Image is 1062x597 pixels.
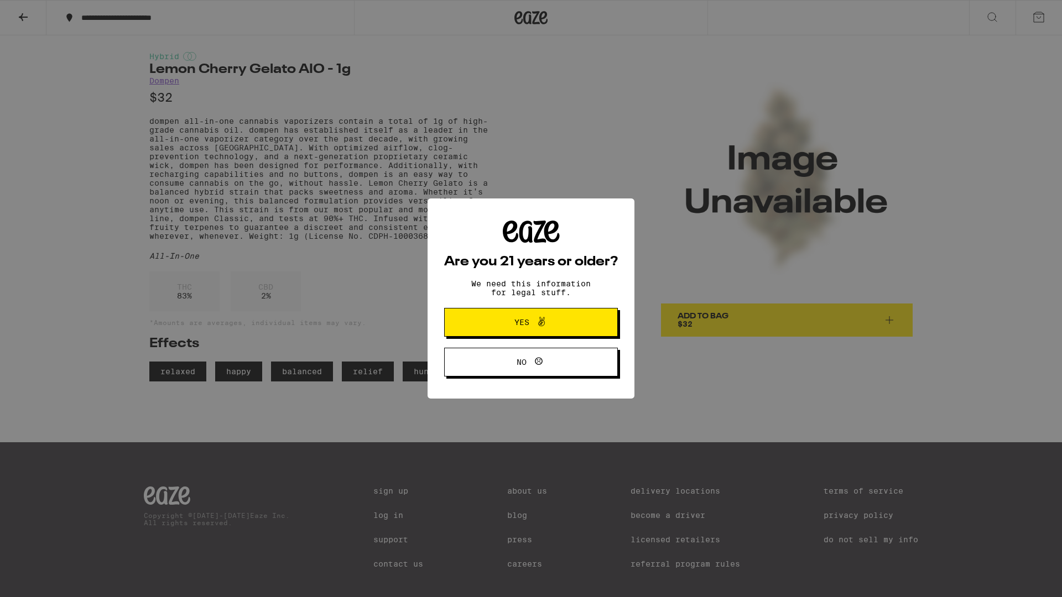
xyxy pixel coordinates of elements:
span: No [517,358,527,366]
h2: Are you 21 years or older? [444,255,618,269]
button: No [444,348,618,376]
p: We need this information for legal stuff. [462,279,600,297]
span: Yes [514,318,529,326]
button: Yes [444,308,618,337]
